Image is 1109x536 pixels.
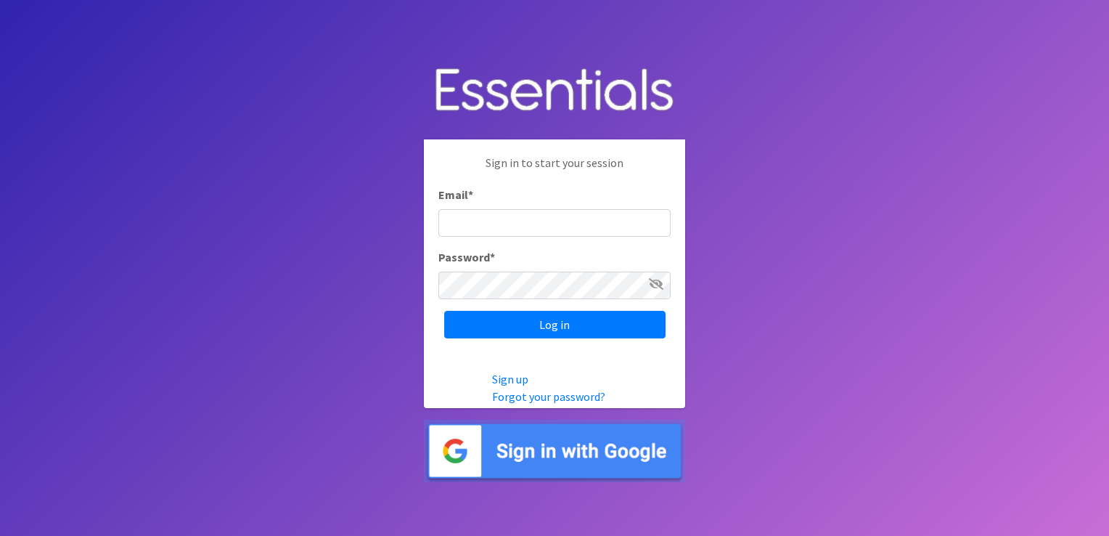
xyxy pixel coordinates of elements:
p: Sign in to start your session [438,154,671,186]
abbr: required [468,187,473,202]
img: Sign in with Google [424,420,685,483]
a: Sign up [492,372,528,386]
abbr: required [490,250,495,264]
img: Human Essentials [424,54,685,129]
label: Password [438,248,495,266]
label: Email [438,186,473,203]
a: Forgot your password? [492,389,605,404]
input: Log in [444,311,666,338]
